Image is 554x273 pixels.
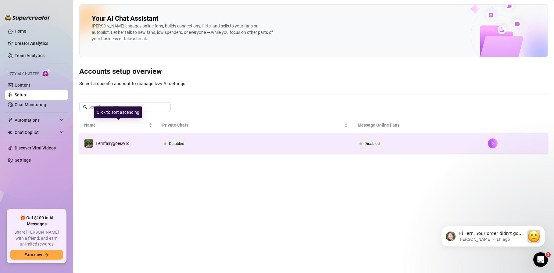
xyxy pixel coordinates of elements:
[169,141,184,146] span: Disabled
[432,214,554,257] iframe: Intercom notifications message
[79,67,548,77] h3: Accounts setup overview
[42,69,51,77] img: AI Chatter
[15,38,63,48] a: Creator Analytics
[10,215,63,227] span: 🎁 Get $100 in AI Messages
[15,53,45,58] a: Team Analytics
[546,252,551,257] span: 1
[45,253,49,257] span: arrow-right
[79,81,187,86] span: Select a specific account to manage Izzy AI settings.
[8,130,12,135] img: Chat Copilot
[491,141,495,145] span: right
[5,15,51,21] img: logo-BBDzfeDw.svg
[353,117,483,134] th: Message Online Fans
[157,117,352,134] th: Private Chats
[15,102,46,107] a: Chat Monitoring
[488,138,498,148] button: right
[15,83,30,88] a: Content
[15,158,31,163] a: Settings
[15,92,26,97] a: Setup
[8,118,13,123] span: thunderbolt
[83,105,87,109] span: search
[24,252,42,257] span: Earn now
[10,229,63,247] span: Share [PERSON_NAME] with a friend, and earn unlimited rewards
[10,250,63,260] button: Earn nowarrow-right
[84,139,93,148] img: Fernfairygoeswild
[533,252,548,267] iframe: Intercom live chat
[94,106,142,118] div: Click to sort ascending
[84,122,148,128] span: Name
[88,104,162,110] input: Search account
[15,128,58,137] span: Chat Copilot
[15,115,58,125] span: Automations
[15,29,26,34] a: Home
[92,14,158,23] h2: Your AI Chat Assistant
[162,122,343,128] span: Private Chats
[15,145,56,150] a: Discover Viral Videos
[364,141,380,146] span: Disabled
[96,141,130,146] span: Fernfairygoeswild
[92,23,275,42] div: [PERSON_NAME] engages online fans, builds connections, flirts, and sells to your fans on autopilo...
[79,117,157,134] th: Name
[9,71,39,77] span: Izzy AI Chatter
